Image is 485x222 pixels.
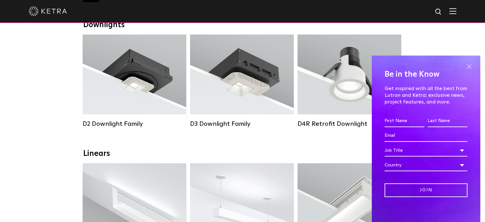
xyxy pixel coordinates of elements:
[190,120,294,128] div: D3 Downlight Family
[385,85,467,105] p: Get inspired with all the best from Lutron and Ketra: exclusive news, project features, and more.
[83,34,186,128] a: D2 Downlight Family Lumen Output:1200Colors:White / Black / Gloss Black / Silver / Bronze / Silve...
[298,34,401,128] a: D4R Retrofit Downlight Lumen Output:800Colors:White / BlackBeam Angles:15° / 25° / 40° / 60°Watta...
[435,8,443,16] img: search icon
[298,120,401,128] div: D4R Retrofit Downlight
[428,115,467,127] input: Last Name
[83,20,402,30] div: Downlights
[29,6,67,16] img: ketra-logo-2019-white
[83,149,402,158] div: Linears
[385,68,467,80] h4: Be in the Know
[83,120,186,128] div: D2 Downlight Family
[385,130,467,142] input: Email
[449,8,456,14] img: Hamburger%20Nav.svg
[190,34,294,128] a: D3 Downlight Family Lumen Output:700 / 900 / 1100Colors:White / Black / Silver / Bronze / Paintab...
[385,159,467,171] div: Country
[385,115,424,127] input: First Name
[385,183,467,197] input: Join
[385,144,467,157] div: Job Title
